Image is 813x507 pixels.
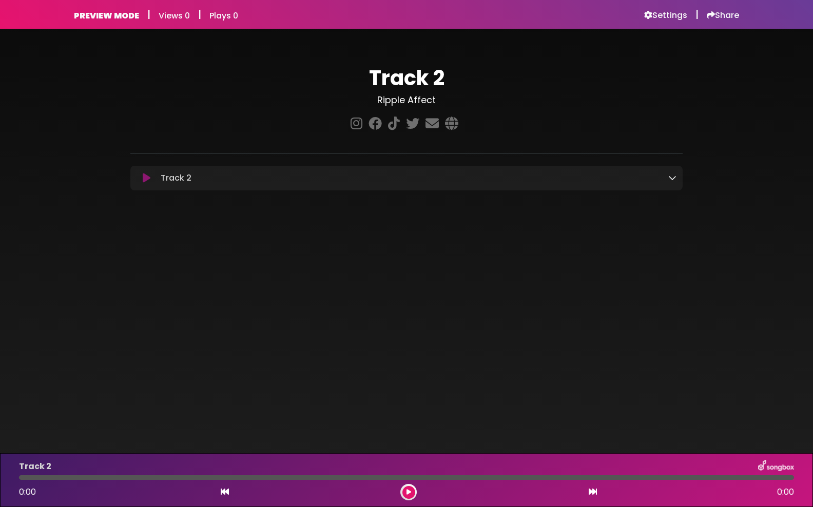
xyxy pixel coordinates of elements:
p: Track 2 [161,172,191,184]
h5: | [147,8,150,21]
a: Share [707,10,739,21]
h3: Ripple Affect [130,94,683,106]
h6: Plays 0 [209,11,238,21]
h6: PREVIEW MODE [74,11,139,21]
h5: | [198,8,201,21]
h1: Track 2 [130,66,683,90]
h6: Views 0 [159,11,190,21]
h5: | [695,8,699,21]
a: Settings [644,10,687,21]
